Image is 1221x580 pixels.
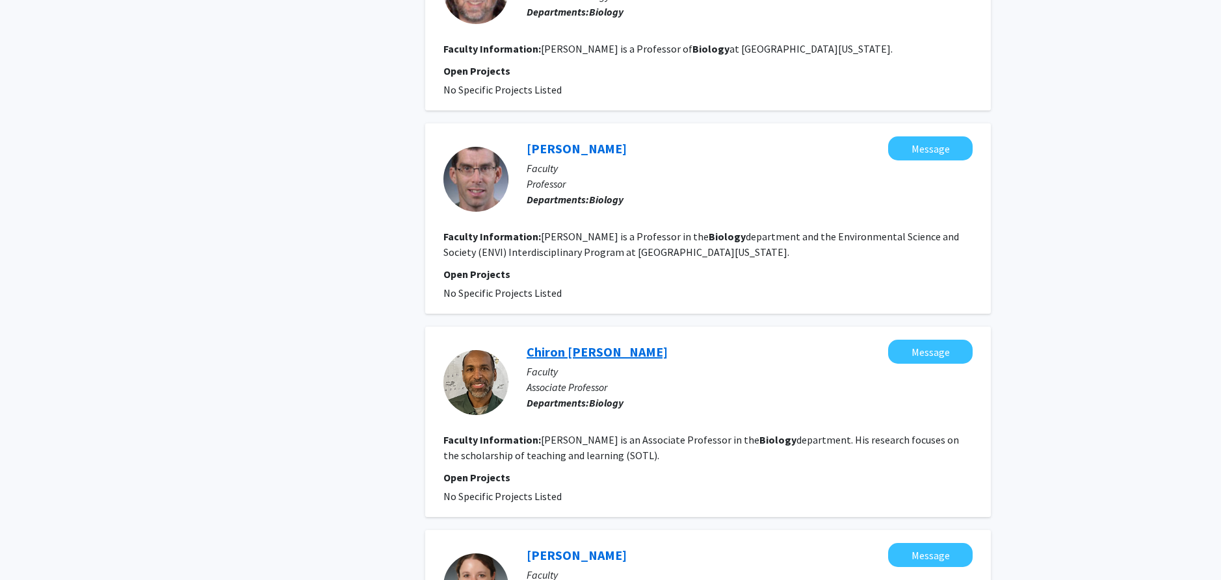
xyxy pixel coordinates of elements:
p: Faculty [527,160,973,176]
p: Open Projects [443,470,973,485]
p: Faculty [527,364,973,379]
p: Associate Professor [527,379,973,395]
span: No Specific Projects Listed [443,83,562,96]
b: Faculty Information: [443,230,541,243]
fg-read-more: [PERSON_NAME] is a Professor in the department and the Environmental Science and Society (ENVI) I... [443,230,959,258]
button: Message Katherine Greenwald [888,543,973,567]
a: Chiron [PERSON_NAME] [527,344,668,360]
fg-read-more: [PERSON_NAME] is a Professor of at [GEOGRAPHIC_DATA][US_STATE]. [541,42,893,55]
button: Message Chiron Graves [888,340,973,364]
a: [PERSON_NAME] [527,547,627,563]
b: Biology [759,433,796,446]
span: No Specific Projects Listed [443,286,562,299]
p: Professor [527,176,973,192]
b: Biology [589,396,624,409]
b: Biology [709,230,746,243]
b: Biology [589,5,624,18]
iframe: Chat [10,522,55,570]
p: Open Projects [443,266,973,282]
span: No Specific Projects Listed [443,490,562,503]
b: Faculty Information: [443,42,541,55]
a: [PERSON_NAME] [527,140,627,157]
b: Departments: [527,396,589,409]
b: Biology [692,42,729,55]
b: Departments: [527,193,589,206]
button: Message Peter Bednekoff [888,136,973,160]
p: Open Projects [443,63,973,79]
b: Departments: [527,5,589,18]
b: Faculty Information: [443,433,541,446]
b: Biology [589,193,624,206]
fg-read-more: [PERSON_NAME] is an Associate Professor in the department. His research focuses on the scholarshi... [443,433,959,462]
